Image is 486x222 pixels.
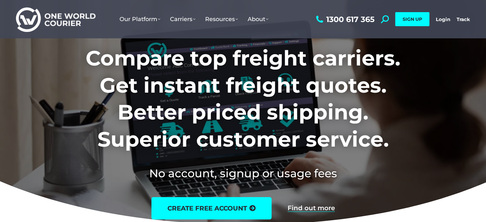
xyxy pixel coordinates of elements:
[170,16,196,23] span: Carriers
[395,12,429,26] a: SIGN UP
[436,16,450,22] a: Login
[314,15,374,23] a: 1300 617 365
[200,9,243,29] a: Resources
[115,9,165,29] a: Our Platform
[120,16,160,23] span: Our Platform
[151,197,272,219] a: create free account
[43,45,443,153] h1: Compare top freight carriers. Get instant freight quotes. Better priced shipping. Superior custom...
[165,9,200,29] a: Carriers
[248,16,268,23] span: About
[457,16,470,22] a: Track
[243,9,273,29] a: About
[16,6,96,32] img: One World Courier
[403,16,422,22] span: SIGN UP
[205,16,238,23] span: Resources
[288,205,335,212] a: Find out more
[43,165,443,181] h2: No account, signup or usage fees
